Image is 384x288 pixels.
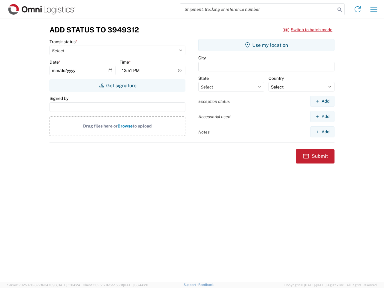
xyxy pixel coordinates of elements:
[310,126,334,137] button: Add
[310,111,334,122] button: Add
[296,149,334,163] button: Submit
[283,25,332,35] button: Switch to batch mode
[198,114,230,119] label: Accessorial used
[123,283,148,287] span: [DATE] 08:44:20
[310,96,334,107] button: Add
[198,283,214,286] a: Feedback
[284,282,377,288] span: Copyright © [DATE]-[DATE] Agistix Inc., All Rights Reserved
[49,39,77,44] label: Transit status
[57,283,80,287] span: [DATE] 11:04:24
[268,76,284,81] label: Country
[198,55,206,61] label: City
[83,124,118,128] span: Drag files here or
[198,39,334,51] button: Use my location
[49,25,139,34] h3: Add Status to 3949312
[198,99,230,104] label: Exception status
[7,283,80,287] span: Server: 2025.17.0-327f6347098
[198,129,210,135] label: Notes
[180,4,335,15] input: Shipment, tracking or reference number
[49,59,61,65] label: Date
[83,283,148,287] span: Client: 2025.17.0-5dd568f
[118,124,133,128] span: Browse
[120,59,131,65] label: Time
[184,283,199,286] a: Support
[49,79,185,91] button: Get signature
[133,124,152,128] span: to upload
[49,96,68,101] label: Signed by
[198,76,209,81] label: State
